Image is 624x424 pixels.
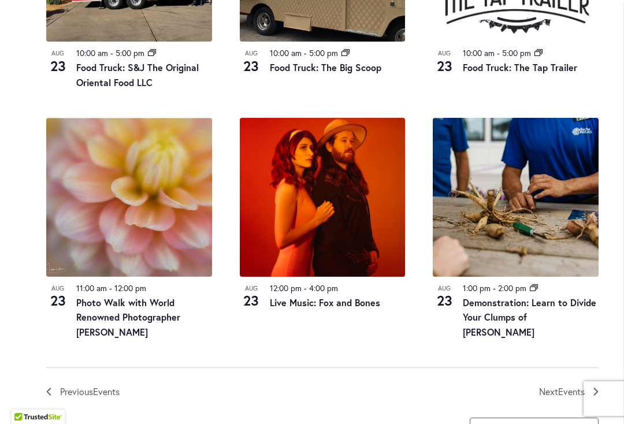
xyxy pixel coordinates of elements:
span: Aug [240,49,263,58]
a: Demonstration: Learn to Divide Your Clumps of [PERSON_NAME] [463,296,596,339]
time: 12:00 pm [270,282,302,293]
span: Aug [46,284,69,293]
a: Food Truck: The Tap Trailer [463,61,577,73]
img: Fox and Bones [240,118,406,277]
time: 5:00 pm [502,47,531,58]
time: 2:00 pm [498,282,526,293]
a: Food Truck: S&J The Original Oriental Food LLC [76,61,199,88]
time: 11:00 am [76,282,107,293]
span: - [110,47,113,58]
time: 12:00 pm [114,282,146,293]
span: 23 [240,56,263,76]
time: 4:00 pm [309,282,338,293]
span: - [304,282,307,293]
a: Live Music: Fox and Bones [270,296,380,308]
span: - [497,47,500,58]
span: Events [93,385,120,397]
span: Previous [60,384,120,399]
time: 10:00 am [270,47,302,58]
time: 5:00 pm [309,47,338,58]
span: Aug [46,49,69,58]
img: 5f05bd9d6d40790f1c73b07957c2b110 [46,118,212,277]
a: Next Events [539,384,599,399]
span: Next [539,384,585,399]
iframe: Launch Accessibility Center [9,383,41,415]
span: - [109,282,112,293]
span: - [304,47,307,58]
span: Aug [433,284,456,293]
span: 23 [46,56,69,76]
time: 1:00 pm [463,282,491,293]
time: 10:00 am [76,47,108,58]
img: Dividing Dahlia Tuber Clumps [433,118,599,277]
time: 5:00 pm [116,47,144,58]
span: 23 [46,291,69,310]
span: 23 [240,291,263,310]
a: Previous Events [46,384,120,399]
time: 10:00 am [463,47,495,58]
a: Food Truck: The Big Scoop [270,61,381,73]
span: Aug [240,284,263,293]
span: 23 [433,56,456,76]
a: Photo Walk with World Renowned Photographer [PERSON_NAME] [76,296,180,339]
span: - [493,282,496,293]
span: Events [558,385,585,397]
span: 23 [433,291,456,310]
span: Aug [433,49,456,58]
